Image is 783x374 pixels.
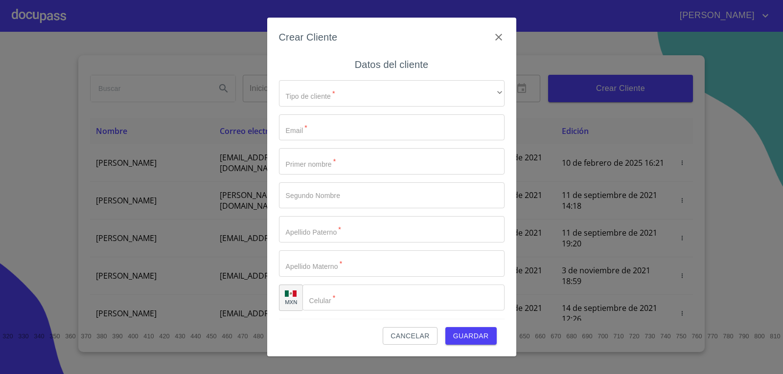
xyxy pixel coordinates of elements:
[279,29,338,45] h6: Crear Cliente
[391,330,429,342] span: Cancelar
[285,290,297,297] img: R93DlvwvvjP9fbrDwZeCRYBHk45OWMq+AAOlFVsxT89f82nwPLnD58IP7+ANJEaWYhP0Tx8kkA0WlQMPQsAAgwAOmBj20AXj6...
[383,327,437,345] button: Cancelar
[445,327,497,345] button: Guardar
[279,80,505,107] div: ​
[453,330,489,342] span: Guardar
[355,57,428,72] h6: Datos del cliente
[285,298,298,306] p: MXN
